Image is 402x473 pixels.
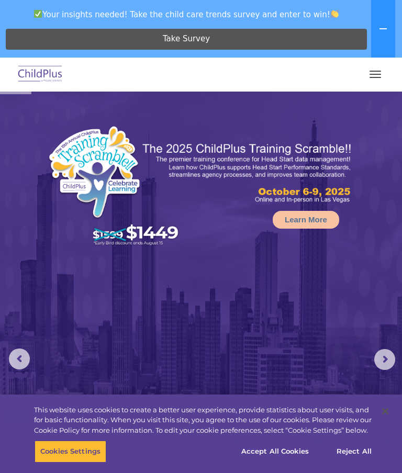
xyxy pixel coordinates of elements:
[374,400,397,423] button: Close
[163,30,210,48] span: Take Survey
[6,29,367,50] a: Take Survey
[34,10,42,18] img: ✅
[16,62,65,87] img: ChildPlus by Procare Solutions
[236,441,315,463] button: Accept All Cookies
[34,405,374,436] div: This website uses cookies to create a better user experience, provide statistics about user visit...
[35,441,106,463] button: Cookies Settings
[4,4,369,25] span: Your insights needed! Take the child care trends survey and enter to win!
[273,211,339,229] a: Learn More
[331,10,339,18] img: 👏
[321,441,387,463] button: Reject All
